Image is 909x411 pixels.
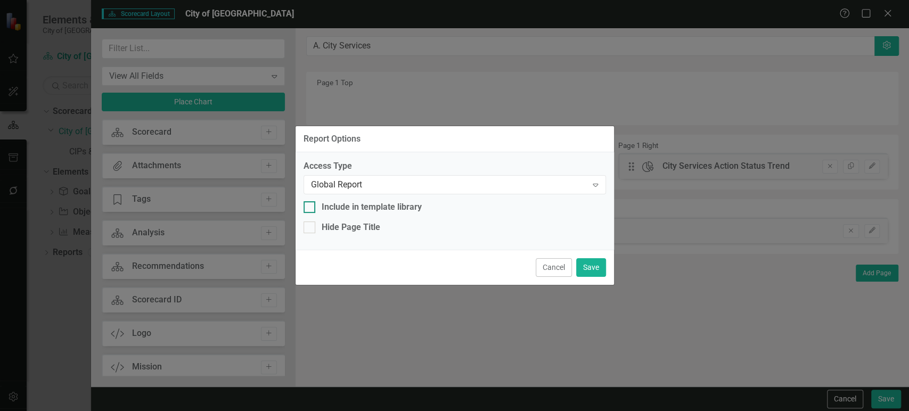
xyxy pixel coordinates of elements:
[322,201,422,213] div: Include in template library
[536,258,572,277] button: Cancel
[304,134,361,144] div: Report Options
[576,258,606,277] button: Save
[322,221,380,234] div: Hide Page Title
[311,179,587,191] div: Global Report
[304,160,606,172] label: Access Type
